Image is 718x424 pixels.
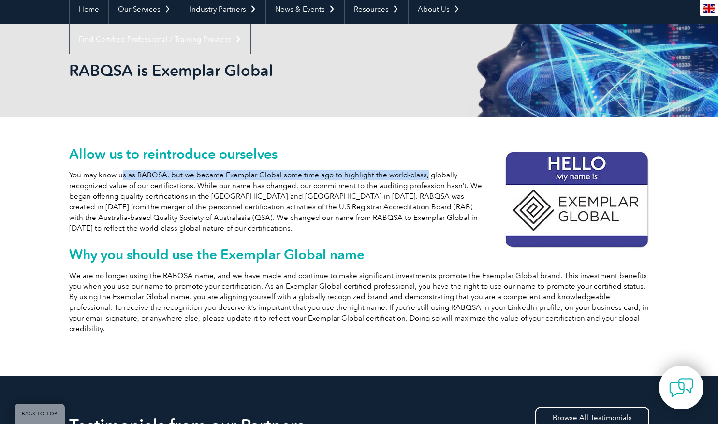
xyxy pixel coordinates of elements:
[703,4,715,13] img: en
[15,404,65,424] a: BACK TO TOP
[69,270,649,334] p: We are no longer using the RABQSA name, and we have made and continue to make significant investm...
[69,63,475,78] h2: RABQSA is Exemplar Global
[69,146,649,161] h2: Allow us to reintroduce ourselves
[70,24,250,54] a: Find Certified Professional / Training Provider
[69,170,649,234] p: You may know us as RABQSA, but we became Exemplar Global some time ago to highlight the world-cla...
[69,247,649,262] h2: Why you should use the Exemplar Global name
[669,376,693,400] img: contact-chat.png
